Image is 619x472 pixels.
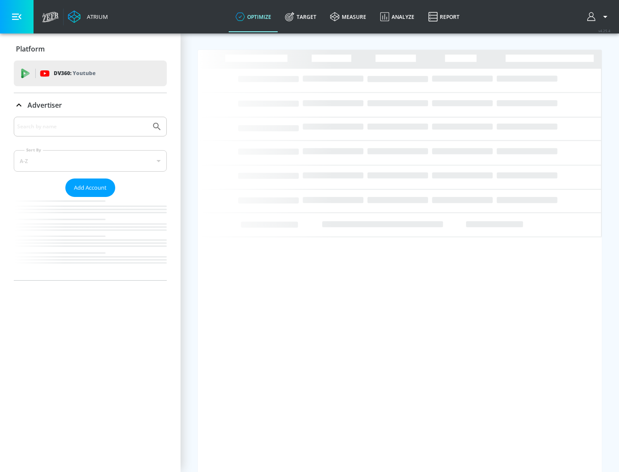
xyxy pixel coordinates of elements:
[25,147,43,153] label: Sort By
[83,13,108,21] div: Atrium
[14,197,167,280] nav: list of Advertiser
[598,28,610,33] span: v 4.25.4
[323,1,373,32] a: measure
[16,44,45,54] p: Platform
[14,37,167,61] div: Platform
[74,183,107,193] span: Add Account
[14,93,167,117] div: Advertiser
[421,1,466,32] a: Report
[65,179,115,197] button: Add Account
[278,1,323,32] a: Target
[229,1,278,32] a: optimize
[54,69,95,78] p: DV360:
[17,121,147,132] input: Search by name
[28,100,62,110] p: Advertiser
[14,117,167,280] div: Advertiser
[373,1,421,32] a: Analyze
[14,150,167,172] div: A-Z
[68,10,108,23] a: Atrium
[73,69,95,78] p: Youtube
[14,61,167,86] div: DV360: Youtube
